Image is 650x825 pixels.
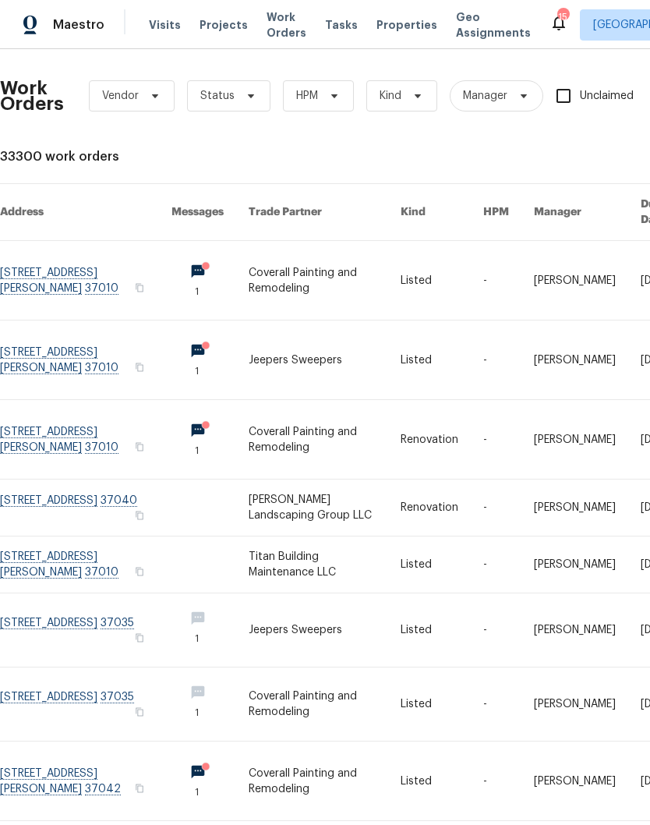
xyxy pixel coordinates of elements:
[236,184,389,241] th: Trade Partner
[521,536,628,593] td: [PERSON_NAME]
[236,536,389,593] td: Titan Building Maintenance LLC
[132,360,147,374] button: Copy Address
[463,88,507,104] span: Manager
[521,742,628,821] td: [PERSON_NAME]
[236,742,389,821] td: Coverall Painting and Remodeling
[521,184,628,241] th: Manager
[471,593,521,667] td: -
[521,241,628,320] td: [PERSON_NAME]
[388,400,471,480] td: Renovation
[200,88,235,104] span: Status
[521,320,628,400] td: [PERSON_NAME]
[471,320,521,400] td: -
[132,281,147,295] button: Copy Address
[580,88,634,104] span: Unclaimed
[132,631,147,645] button: Copy Address
[236,320,389,400] td: Jeepers Sweepers
[456,9,531,41] span: Geo Assignments
[267,9,306,41] span: Work Orders
[236,480,389,536] td: [PERSON_NAME] Landscaping Group LLC
[236,667,389,742] td: Coverall Painting and Remodeling
[388,241,471,320] td: Listed
[521,593,628,667] td: [PERSON_NAME]
[388,536,471,593] td: Listed
[236,593,389,667] td: Jeepers Sweepers
[132,508,147,522] button: Copy Address
[376,17,437,33] span: Properties
[53,17,104,33] span: Maestro
[236,241,389,320] td: Coverall Painting and Remodeling
[380,88,401,104] span: Kind
[102,88,139,104] span: Vendor
[388,320,471,400] td: Listed
[132,781,147,795] button: Copy Address
[388,184,471,241] th: Kind
[159,184,236,241] th: Messages
[325,19,358,30] span: Tasks
[471,241,521,320] td: -
[132,440,147,454] button: Copy Address
[471,400,521,480] td: -
[388,593,471,667] td: Listed
[388,667,471,742] td: Listed
[471,184,521,241] th: HPM
[471,742,521,821] td: -
[200,17,248,33] span: Projects
[521,667,628,742] td: [PERSON_NAME]
[149,17,181,33] span: Visits
[521,480,628,536] td: [PERSON_NAME]
[521,400,628,480] td: [PERSON_NAME]
[132,705,147,719] button: Copy Address
[471,480,521,536] td: -
[236,400,389,480] td: Coverall Painting and Remodeling
[471,667,521,742] td: -
[471,536,521,593] td: -
[132,565,147,579] button: Copy Address
[296,88,318,104] span: HPM
[388,742,471,821] td: Listed
[388,480,471,536] td: Renovation
[557,9,568,25] div: 15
